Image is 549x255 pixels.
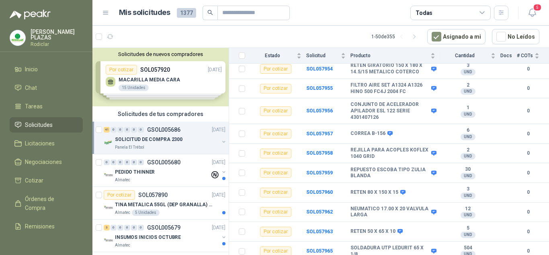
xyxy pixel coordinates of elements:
[25,195,75,212] span: Órdenes de Compra
[306,131,333,137] a: SOL057957
[25,120,53,129] span: Solicitudes
[25,65,38,74] span: Inicio
[461,69,475,75] div: UND
[461,232,475,238] div: UND
[138,127,144,133] div: 0
[306,85,333,91] a: SOL057955
[306,248,333,254] a: SOL057965
[260,149,291,158] div: Por cotizar
[115,242,130,249] p: Almatec
[111,225,117,230] div: 0
[147,160,180,165] p: GSOL005680
[104,127,110,133] div: 41
[306,189,333,195] b: SOL057960
[250,53,295,58] span: Estado
[260,84,291,93] div: Por cotizar
[31,29,83,40] p: [PERSON_NAME] PLAZAS
[10,173,83,188] a: Cotizar
[10,154,83,170] a: Negociaciones
[111,160,117,165] div: 0
[260,227,291,236] div: Por cotizar
[306,170,333,176] b: SOL057959
[461,212,475,218] div: UND
[440,48,500,64] th: Cantidad
[147,127,180,133] p: GSOL005686
[260,106,291,116] div: Por cotizar
[306,229,333,234] a: SOL057963
[131,160,137,165] div: 0
[131,225,137,230] div: 0
[250,48,306,64] th: Estado
[533,4,542,11] span: 5
[25,83,37,92] span: Chat
[461,111,475,118] div: UND
[440,82,496,89] b: 2
[212,126,225,134] p: [DATE]
[350,102,429,120] b: CONJUNTO DE ACELERADOR APILADOR ESL 122 SERIE 4301407126
[104,138,113,147] img: Company Logo
[10,117,83,133] a: Solicitudes
[306,150,333,156] a: SOL057958
[306,66,333,72] a: SOL057954
[10,10,51,19] img: Logo peakr
[25,139,55,148] span: Licitaciones
[260,64,291,74] div: Por cotizar
[517,189,539,196] b: 0
[131,127,137,133] div: 0
[115,136,182,143] p: SOLICITUD DE COMPRA 2300
[306,108,333,114] a: SOL057956
[440,105,496,111] b: 1
[350,62,429,75] b: RETÉN GIRATORIO 150 X 180 X 14.5/15 METALICO COTERCO
[115,168,155,176] p: PEDIDO THINNER
[371,30,421,43] div: 1 - 50 de 355
[350,147,429,160] b: REJILLA PARA ACOPLES KOFLEX 1040 GRID
[306,48,350,64] th: Solicitud
[212,191,225,199] p: [DATE]
[92,106,229,122] div: Solicitudes de tus compradores
[115,144,144,151] p: Panela El Trébol
[517,107,539,115] b: 0
[260,129,291,139] div: Por cotizar
[10,219,83,234] a: Remisiones
[25,222,55,231] span: Remisiones
[517,85,539,92] b: 0
[10,62,83,77] a: Inicio
[138,192,168,198] p: SOL057890
[104,203,113,213] img: Company Logo
[440,206,496,212] b: 12
[525,6,539,20] button: 5
[147,225,180,230] p: GSOL005679
[427,29,485,44] button: Asignado a mi
[350,48,440,64] th: Producto
[350,53,429,58] span: Producto
[25,102,43,111] span: Tareas
[31,42,83,47] p: Rodiclar
[25,158,62,166] span: Negociaciones
[440,245,496,251] b: 504
[306,209,333,215] a: SOL057962
[10,191,83,216] a: Órdenes de Compra
[440,147,496,153] b: 2
[440,127,496,134] b: 6
[440,186,496,193] b: 3
[10,136,83,151] a: Licitaciones
[117,127,123,133] div: 0
[25,176,43,185] span: Cotizar
[350,131,385,137] b: CORREA B-156
[350,167,429,179] b: REPUESTO ESCOBA TIPO ZULIA BLANDA
[104,170,113,180] img: Company Logo
[96,51,225,57] button: Solicitudes de nuevos compradores
[115,209,130,216] p: Almatec
[350,228,395,235] b: RETEN 50 X 65 X 10
[177,8,196,18] span: 1377
[115,201,215,209] p: TINA METALICA 55GL (DEP GRANALLA) CON TAPA
[212,224,225,232] p: [DATE]
[517,149,539,157] b: 0
[119,7,170,19] h1: Mis solicitudes
[517,208,539,216] b: 0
